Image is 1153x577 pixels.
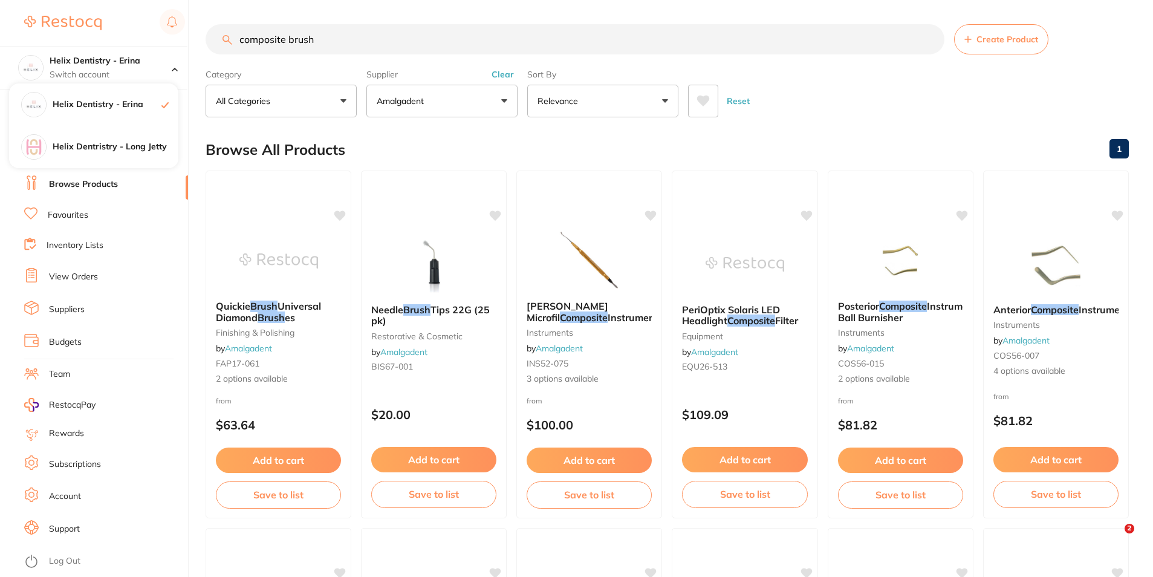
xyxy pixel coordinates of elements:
span: Anterior [993,304,1031,316]
span: from [838,396,854,405]
span: EQU26-513 [682,361,727,372]
p: $81.82 [838,418,963,432]
small: finishing & polishing [216,328,341,337]
button: Save to list [682,481,807,507]
em: Brush [250,300,278,312]
h2: Browse All Products [206,142,345,158]
button: Add to cart [682,447,807,472]
span: Filter [775,315,798,327]
a: Browse Products [49,178,118,191]
p: $81.82 [993,414,1119,428]
span: INS52-075 [527,358,568,369]
span: by [216,343,272,354]
a: 1 [1109,137,1129,161]
a: Amalgadent [225,343,272,354]
em: Composite [879,300,927,312]
span: Create Product [976,34,1038,44]
span: BIS67-001 [371,361,413,372]
b: Posterior Composite Instrument Ball Burnisher [838,301,963,323]
a: Support [49,523,80,535]
span: by [682,347,738,357]
span: PeriOptix Solaris LED Headlight [682,304,780,327]
img: Posterior Composite Instrument Ball Burnisher [861,230,940,291]
span: 4 options available [993,365,1119,377]
b: Almore Microfil Composite Instrument [527,301,652,323]
span: Instrument [1079,304,1129,316]
span: 2 options available [838,373,963,385]
button: Save to list [993,481,1119,507]
b: Needle Brush Tips 22G (25 pk) [371,304,496,327]
em: Composite [1031,304,1079,316]
p: $109.09 [682,408,807,422]
span: Tips 22G (25 pk) [371,304,490,327]
h4: Helix Dentistry - Erina [53,99,161,111]
a: Restocq Logo [24,9,102,37]
button: Save to list [216,481,341,508]
a: Amalgadent [1002,335,1050,346]
p: Switch account [50,69,172,81]
span: Needle [371,304,403,316]
span: by [371,347,427,357]
button: All Categories [206,85,357,117]
button: Amalgadent [366,85,518,117]
span: Instrument [608,311,658,324]
a: Log Out [49,555,80,567]
b: Quickie Brush Universal Diamond Brushes [216,301,341,323]
button: Add to cart [527,448,652,473]
span: by [838,343,894,354]
b: PeriOptix Solaris LED Headlight Composite Filter [682,304,807,327]
iframe: Intercom live chat [1100,524,1129,553]
button: Add to cart [838,448,963,473]
label: Sort By [527,69,678,80]
a: Amalgadent [691,347,738,357]
p: Amalgadent [377,95,429,107]
button: Add to cart [993,447,1119,472]
span: [PERSON_NAME] Microfil [527,300,608,323]
small: equipment [682,331,807,341]
small: restorative & cosmetic [371,331,496,341]
a: Amalgadent [380,347,427,357]
img: PeriOptix Solaris LED Headlight Composite Filter [706,234,784,295]
span: Universal Diamond [216,300,321,323]
em: Composite [727,315,775,327]
label: Category [206,69,357,80]
span: by [993,335,1050,346]
a: Suppliers [49,304,85,316]
small: instruments [993,320,1119,330]
img: Quickie Brush Universal Diamond Brushes [239,230,318,291]
a: Account [49,491,81,503]
img: Helix Dentristry - Long Jetty [22,135,46,159]
span: from [216,396,232,405]
img: Anterior Composite Instrument [1016,234,1095,295]
p: $63.64 [216,418,341,432]
button: Clear [488,69,518,80]
a: Team [49,368,70,380]
h4: Helix Dentistry - Erina [50,55,172,67]
a: View Orders [49,271,98,283]
img: Needle Brush Tips 22G (25 pk) [395,234,473,295]
em: Brush [258,311,285,324]
span: Instrument Ball Burnisher [838,300,978,323]
button: Reset [723,85,753,117]
a: Budgets [49,336,82,348]
span: from [527,396,542,405]
h4: Helix Dentristry - Long Jetty [53,141,178,153]
button: Save to list [527,481,652,508]
span: es [285,311,295,324]
span: FAP17-061 [216,358,259,369]
span: COS56-007 [993,350,1039,361]
button: Create Product [954,24,1048,54]
a: Rewards [49,428,84,440]
p: All Categories [216,95,275,107]
a: Amalgadent [847,343,894,354]
button: Save to list [838,481,963,508]
small: instruments [527,328,652,337]
p: $20.00 [371,408,496,422]
a: Favourites [48,209,88,221]
button: Relevance [527,85,678,117]
img: Almore Microfil Composite Instrument [550,230,629,291]
label: Supplier [366,69,518,80]
span: by [527,343,583,354]
a: Amalgadent [536,343,583,354]
span: COS56-015 [838,358,884,369]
